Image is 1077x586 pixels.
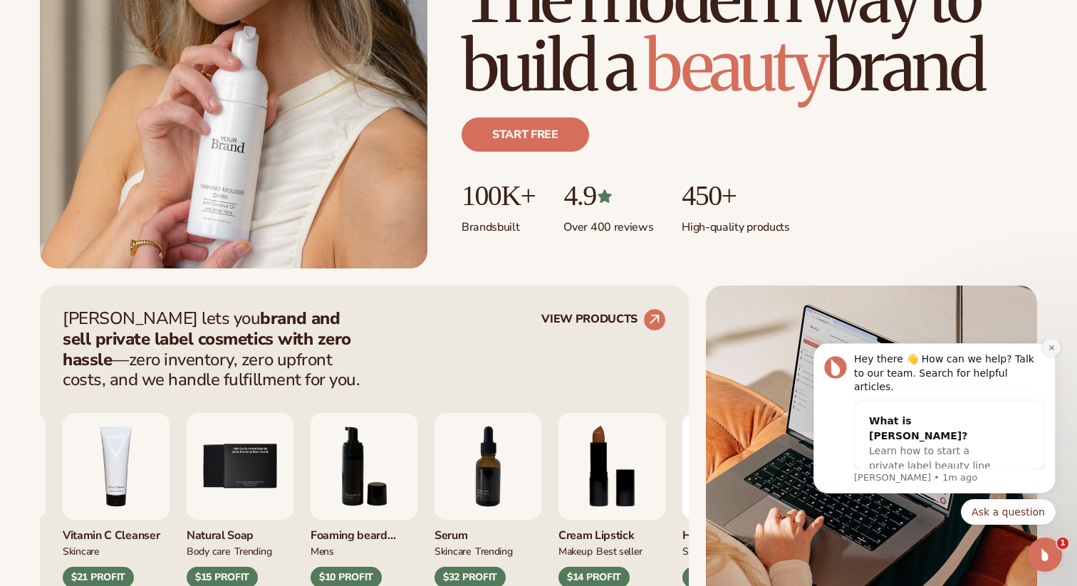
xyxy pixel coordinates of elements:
div: BEST SELLER [596,543,642,558]
iframe: Intercom notifications message [792,340,1077,579]
a: VIEW PRODUCTS [541,308,666,331]
img: Nature bar of soap. [187,413,293,520]
a: Start free [462,117,589,152]
p: 450+ [682,180,789,211]
p: Brands built [462,211,535,235]
div: Cream Lipstick [558,520,665,543]
p: [PERSON_NAME] lets you —zero inventory, zero upfront costs, and we handle fulfillment for you. [63,308,369,390]
iframe: Intercom live chat [1028,538,1062,572]
div: MAKEUP [558,543,592,558]
div: BODY Care [187,543,230,558]
p: High-quality products [682,211,789,235]
button: Quick reply: Ask a question [169,159,264,185]
img: Hyaluronic Moisturizer [682,413,789,520]
p: Over 400 reviews [563,211,653,235]
p: 4.9 [563,180,653,211]
div: Quick reply options [21,159,264,185]
div: SKINCARE [435,543,471,558]
div: Hyaluronic moisturizer [682,520,789,543]
p: 100K+ [462,180,535,211]
div: mens [311,543,334,558]
div: Foaming beard wash [311,520,417,543]
span: 1 [1057,538,1068,549]
div: Vitamin C Cleanser [63,520,170,543]
img: Vitamin c cleanser. [63,413,170,520]
div: SKINCARE [682,543,719,558]
div: TRENDING [475,543,513,558]
div: Natural Soap [187,520,293,543]
div: Skincare [63,543,99,558]
span: beauty [645,23,826,109]
div: Serum [435,520,541,543]
img: Foaming beard wash. [311,413,417,520]
img: Luxury cream lipstick. [558,413,665,520]
strong: brand and sell private label cosmetics with zero hassle [63,307,351,371]
div: TRENDING [234,543,272,558]
img: Collagen and retinol serum. [435,413,541,520]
